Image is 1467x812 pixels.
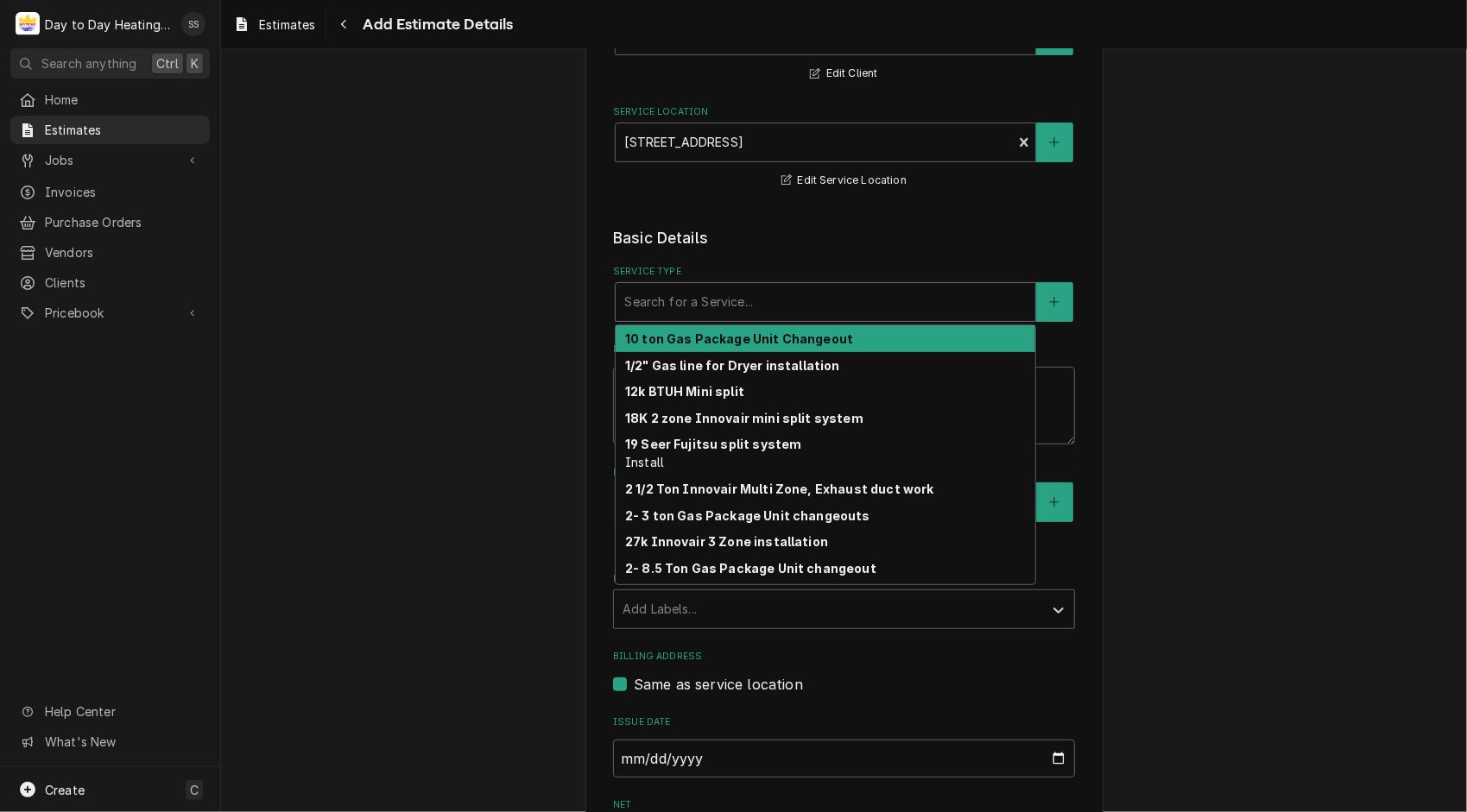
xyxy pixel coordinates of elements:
[613,572,1075,628] div: Labels
[156,54,179,72] span: Ctrl
[613,740,1075,777] input: yyyy-mm-dd
[16,12,40,36] div: D
[625,534,828,549] strong: 27k Innovair 3 Zone installation
[191,54,199,72] span: K
[10,697,210,726] a: Go to Help Center
[1036,482,1072,522] button: Create New Equipment
[613,650,1075,664] label: Billing Address
[226,10,322,39] a: Estimates
[1049,136,1059,148] svg: Create New Location
[10,208,210,236] a: Purchase Orders
[10,238,210,267] a: Vendors
[45,304,175,322] span: Pricebook
[613,343,1075,356] label: Reason For Call
[10,116,210,144] a: Estimates
[625,358,840,373] strong: 1/2" Gas line for Dryer installation
[613,466,1075,480] label: Equipment
[259,16,315,34] span: Estimates
[613,105,1075,119] label: Service Location
[10,727,210,756] a: Go to What's New
[45,783,85,797] span: Create
[357,13,513,36] span: Add Estimate Details
[10,85,210,114] a: Home
[625,482,934,496] strong: 2 1/2 Ton Innovair Multi Zone, Exhaust duct work
[625,331,853,346] strong: 10 ton Gas Package Unit Changeout
[613,105,1075,191] div: Service Location
[45,91,201,109] span: Home
[625,455,664,469] span: Install
[779,170,909,192] button: Edit Service Location
[625,384,744,399] strong: 12k BTUH Mini split
[190,781,199,799] span: C
[613,343,1075,444] div: Reason For Call
[10,299,210,327] a: Go to Pricebook
[613,265,1075,279] label: Service Type
[45,121,201,139] span: Estimates
[625,437,801,451] strong: 19 Seer Fujitsu split system
[181,12,206,36] div: Shaun Smith's Avatar
[10,146,210,174] a: Go to Jobs
[45,151,175,169] span: Jobs
[330,10,357,38] button: Navigate back
[807,63,880,85] button: Edit Client
[45,183,201,201] span: Invoices
[45,274,201,292] span: Clients
[45,213,201,231] span: Purchase Orders
[613,265,1075,321] div: Service Type
[181,12,206,36] div: SS
[613,715,1075,729] label: Issue Date
[45,702,199,721] span: Help Center
[613,798,1075,812] label: Net
[1049,296,1059,308] svg: Create New Service
[45,733,199,751] span: What's New
[10,268,210,297] a: Clients
[634,674,803,695] label: Same as service location
[41,54,136,72] span: Search anything
[1049,496,1059,508] svg: Create New Equipment
[613,650,1075,694] div: Billing Address
[625,508,870,523] strong: 2- 3 ton Gas Package Unit changeouts
[45,243,201,261] span: Vendors
[45,16,172,34] div: Day to Day Heating and Cooling
[613,227,1075,249] legend: Basic Details
[625,411,863,425] strong: 18K 2 zone Innovair mini split system
[613,715,1075,777] div: Issue Date
[10,178,210,206] a: Invoices
[1036,282,1072,322] button: Create New Service
[1036,123,1072,162] button: Create New Location
[625,561,876,576] strong: 2- 8.5 Ton Gas Package Unit changeout
[613,572,1075,586] label: Labels
[10,48,210,79] button: Search anythingCtrlK
[613,466,1075,551] div: Equipment
[16,12,40,36] div: Day to Day Heating and Cooling's Avatar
